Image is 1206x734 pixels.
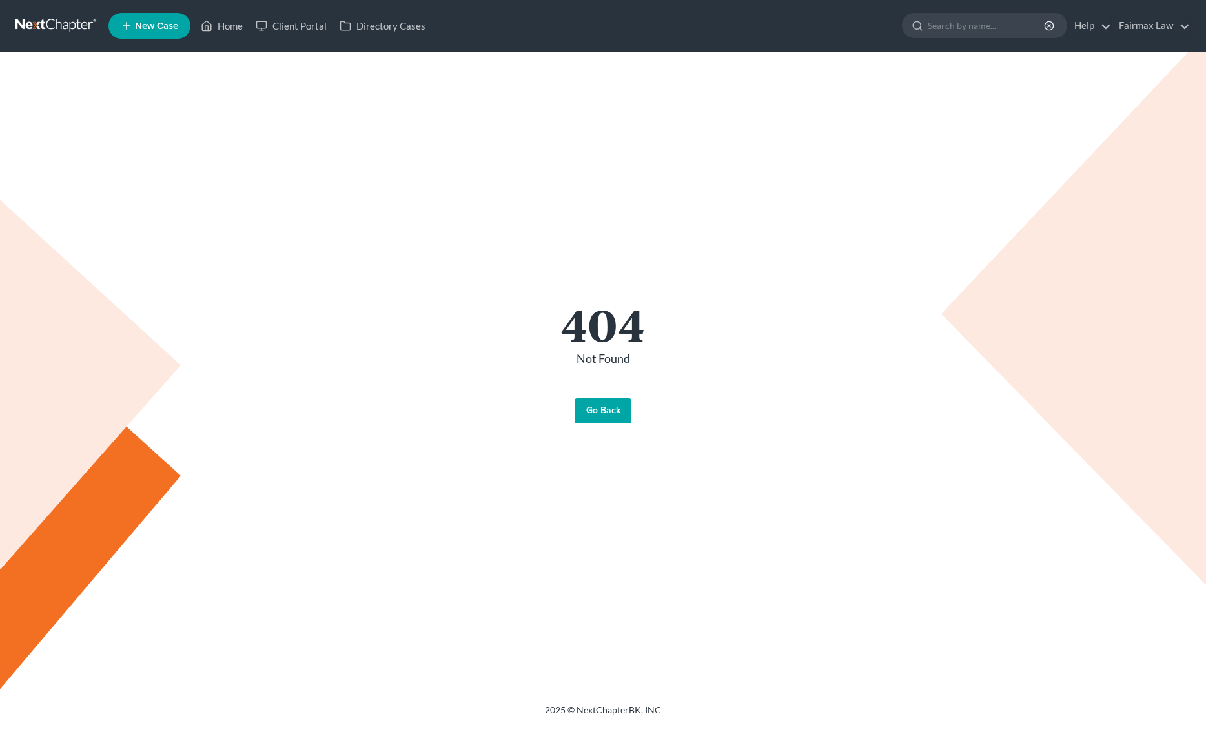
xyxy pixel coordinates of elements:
[575,398,631,424] a: Go Back
[249,14,333,37] a: Client Portal
[135,21,178,31] span: New Case
[333,14,432,37] a: Directory Cases
[248,351,958,367] p: Not Found
[1112,14,1190,37] a: Fairmax Law
[928,14,1046,37] input: Search by name...
[194,14,249,37] a: Home
[235,704,971,727] div: 2025 © NextChapterBK, INC
[248,301,958,345] h1: 404
[1068,14,1111,37] a: Help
